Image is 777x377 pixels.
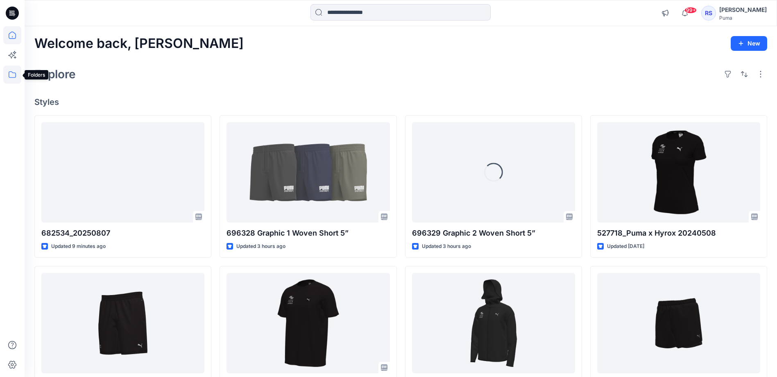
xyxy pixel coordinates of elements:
p: Updated [DATE] [607,242,644,251]
h2: Welcome back, [PERSON_NAME] [34,36,244,51]
h4: Styles [34,97,767,107]
p: Updated 3 hours ago [236,242,285,251]
p: Updated 9 minutes ago [51,242,106,251]
p: 696328 Graphic 1 Woven Short 5” [227,227,390,239]
a: 526661_Puma x Hyrox _20240103 [597,273,760,373]
button: New [731,36,767,51]
p: 696329 Graphic 2 Woven Short 5” [412,227,575,239]
a: 688231-PumaX Hyrox [412,273,575,373]
p: 527718_Puma x Hyrox 20240508 [597,227,760,239]
a: 527718_Puma x Hyrox 20240508 [597,122,760,223]
div: RS [701,6,716,20]
a: 684726-Puma x Hyrox 20231120 [227,273,390,373]
a: 525910_PumaxHyrox_20250806 [41,273,204,373]
a: 696328 Graphic 1 Woven Short 5” [227,122,390,223]
h2: Explore [34,68,76,81]
div: [PERSON_NAME] [719,5,767,15]
div: Puma [719,15,767,21]
span: 99+ [684,7,697,14]
p: 682534_20250807 [41,227,204,239]
p: Updated 3 hours ago [422,242,471,251]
